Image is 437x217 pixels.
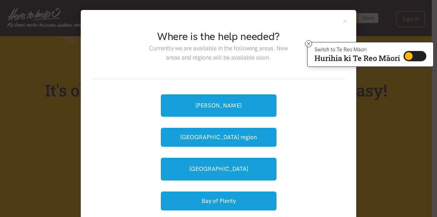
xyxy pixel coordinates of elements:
button: Bay of Plenty [161,192,276,210]
p: Hurihia ki Te Reo Māori [314,55,400,61]
a: [PERSON_NAME] [161,94,276,117]
p: Currently we are available in the following areas. New areas and regions will be available soon. [144,44,293,62]
button: [GEOGRAPHIC_DATA] region [161,128,276,147]
a: [GEOGRAPHIC_DATA] [161,158,276,180]
p: Switch to Te Reo Māori [314,48,400,52]
h2: Where is the help needed? [144,29,293,44]
button: Close [342,18,348,24]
